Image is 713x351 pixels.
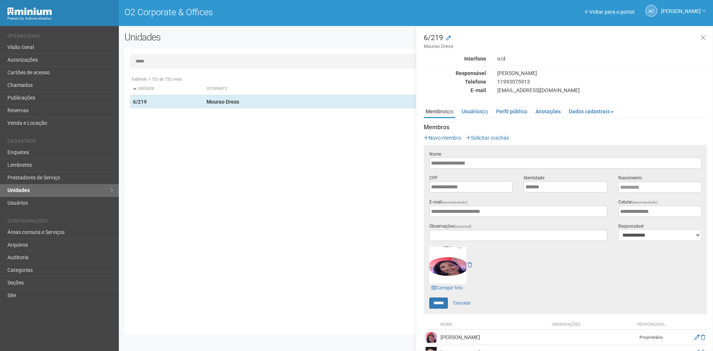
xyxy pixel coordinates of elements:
div: 11993075913 [492,78,713,85]
h1: O2 Corporate & Offices [124,7,410,17]
div: Painel do Administrador [7,15,113,22]
img: user.png [429,247,466,284]
label: CPF [429,175,438,181]
h2: Unidades [124,32,361,43]
label: Identidade [524,175,544,181]
img: Minium [7,7,52,15]
div: n/d [492,55,713,62]
a: Modificar a unidade [446,35,451,42]
a: Usuários(2) [460,106,490,117]
label: Nome [429,151,441,157]
a: Novo membro [424,135,461,141]
h3: 6/219 [424,34,707,50]
div: Responsável [418,70,492,77]
small: (2) [482,109,488,114]
a: Dados cadastrais [567,106,615,117]
th: Nome [439,320,550,330]
th: Unidade: activate to sort column descending [130,83,204,95]
strong: 6/219 [133,99,147,105]
div: Telefone [418,78,492,85]
a: Anotações [534,106,563,117]
a: Editar membro [694,334,700,340]
span: Ana Carla de Carvalho Silva [661,1,701,14]
a: Perfil público [494,106,529,117]
div: E-mail [418,87,492,94]
th: Ocupante: activate to sort column ascending [204,83,456,95]
td: [PERSON_NAME] [439,330,550,345]
strong: Mourao Dress [206,99,239,105]
div: Interfone [418,55,492,62]
small: (3) [448,109,453,114]
span: (recomendado) [442,200,468,204]
th: Responsável [633,320,670,330]
div: [PERSON_NAME] [492,70,713,77]
a: Excluir membro [701,334,705,340]
a: Remover [468,262,472,268]
th: Observações [550,320,633,330]
label: Celular [618,199,658,206]
label: E-mail [429,199,468,206]
li: Operacional [7,33,113,41]
label: Nascimento [618,175,642,181]
label: Observações [429,223,472,230]
img: user.png [426,332,437,343]
a: Cancelar [449,298,475,309]
a: Voltar para o portal [585,9,634,15]
a: Solicitar crachás [466,135,509,141]
li: Configurações [7,218,113,226]
small: Mourao Dress [424,43,707,50]
a: Carregar foto [429,284,465,292]
td: Proprietário [633,330,670,345]
div: Exibindo 1-732 de 732 itens [130,76,702,83]
a: [PERSON_NAME] [661,9,706,15]
label: Responsável [618,223,644,230]
strong: Membros [424,124,707,131]
span: (recomendado) [632,200,658,204]
li: Cadastros [7,139,113,146]
a: Membros(3) [424,106,455,118]
a: AC [645,5,657,17]
div: [EMAIL_ADDRESS][DOMAIN_NAME] [492,87,713,94]
span: (opcional) [455,224,472,228]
